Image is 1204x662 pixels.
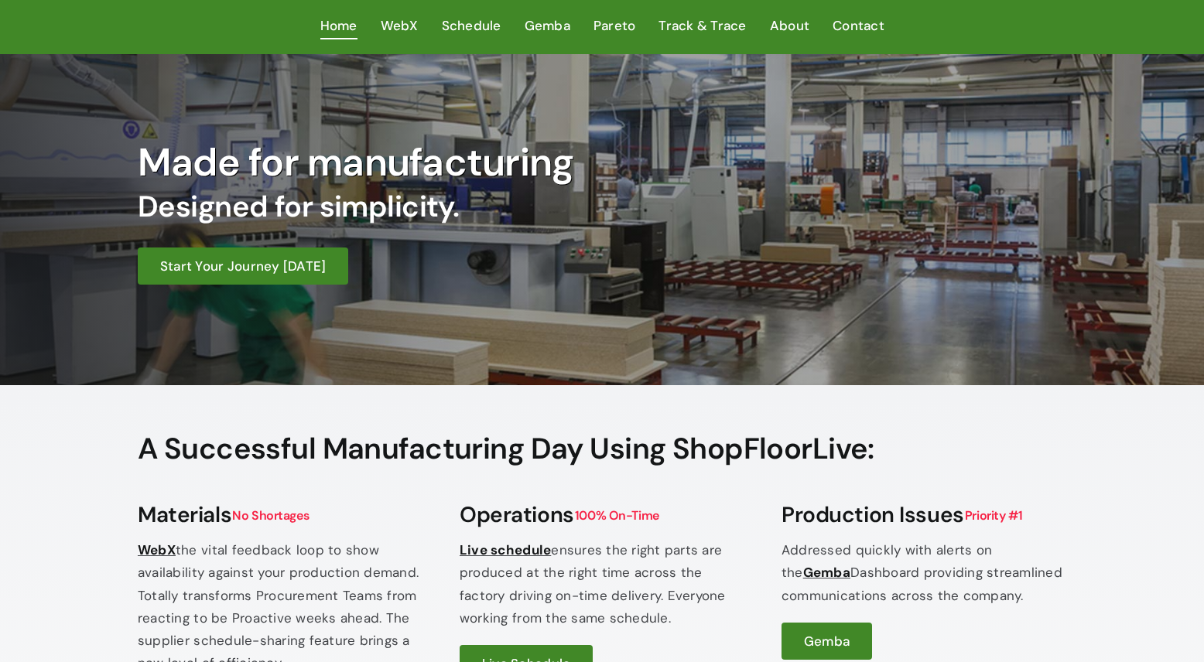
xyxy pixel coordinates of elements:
[770,15,809,39] a: About
[460,539,744,630] p: ensures the right parts are produced at the right time across the factory driving on-time deliver...
[770,15,809,37] span: About
[593,15,636,37] span: Pareto
[782,539,1066,607] p: Addressed quickly with alerts on the Dashboard providing streamlined communications across the co...
[590,429,874,468] span: Using ShopFloorLive:
[803,564,850,581] a: Gemba
[138,541,176,558] a: WebX
[320,15,357,37] span: Home
[381,15,419,37] span: WebX
[460,502,744,528] h3: Operations
[138,139,825,186] h1: Made for manufacturing
[782,502,1066,528] h3: Production Issues
[138,247,348,285] a: Start Your Journey [DATE]
[525,15,570,39] a: Gemba
[442,15,501,39] a: Schedule
[381,15,419,39] a: WebX
[782,623,872,660] a: Gemba
[138,189,825,225] h2: Designed for simplicity.
[658,15,746,37] span: Track & Trace
[231,507,310,524] span: No Shortages
[138,432,583,467] span: A Successful Manufacturing Day
[525,15,570,37] span: Gemba
[658,15,746,39] a: Track & Trace
[833,15,884,39] a: Contact
[460,541,551,558] a: Live schedule
[593,15,636,39] a: Pareto
[964,507,1023,524] span: Priority #1
[160,258,326,275] span: Start Your Journey [DATE]
[833,15,884,37] span: Contact
[804,633,850,650] span: Gemba
[138,502,422,528] h3: Materials
[320,15,357,39] a: Home
[442,15,501,37] span: Schedule
[574,507,660,524] span: 100% On-Time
